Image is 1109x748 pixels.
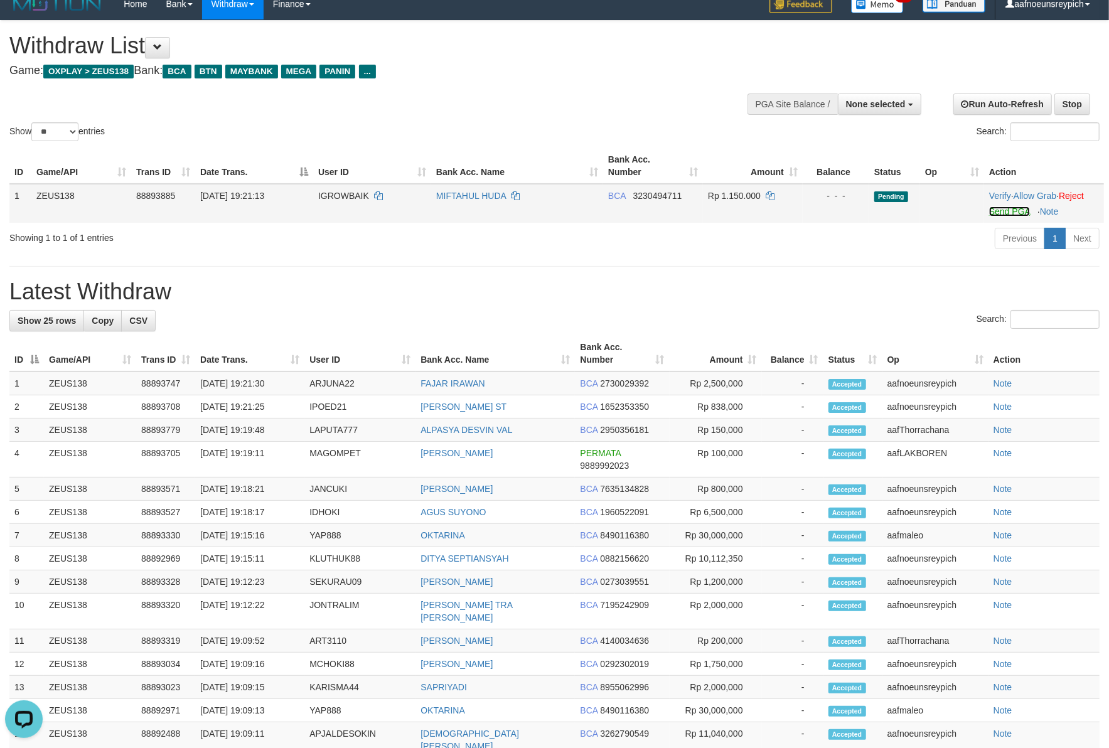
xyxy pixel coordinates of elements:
[670,594,762,629] td: Rp 2,000,000
[83,310,122,331] a: Copy
[762,478,823,501] td: -
[762,653,823,676] td: -
[5,5,43,43] button: Open LiveChat chat widget
[163,65,191,78] span: BCA
[762,371,823,395] td: -
[882,676,988,699] td: aafnoeunsreypich
[136,395,195,419] td: 88893708
[994,378,1012,388] a: Note
[44,478,136,501] td: ZEUS138
[882,570,988,594] td: aafnoeunsreypich
[803,148,869,184] th: Balance
[828,683,866,693] span: Accepted
[44,395,136,419] td: ZEUS138
[670,419,762,442] td: Rp 150,000
[1054,93,1090,115] a: Stop
[415,336,575,371] th: Bank Acc. Name: activate to sort column ascending
[882,699,988,722] td: aafmaleo
[994,402,1012,412] a: Note
[670,547,762,570] td: Rp 10,112,350
[195,629,304,653] td: [DATE] 19:09:52
[304,336,415,371] th: User ID: activate to sort column ascending
[195,336,304,371] th: Date Trans.: activate to sort column ascending
[828,554,866,565] span: Accepted
[828,636,866,647] span: Accepted
[994,705,1012,715] a: Note
[1044,228,1066,249] a: 1
[421,402,506,412] a: [PERSON_NAME] ST
[670,336,762,371] th: Amount: activate to sort column ascending
[828,379,866,390] span: Accepted
[869,148,920,184] th: Status
[762,524,823,547] td: -
[882,419,988,442] td: aafThorrachana
[421,507,486,517] a: AGUS SUYONO
[136,676,195,699] td: 88893023
[9,122,105,141] label: Show entries
[43,65,134,78] span: OXPLAY > ZEUS138
[600,378,649,388] span: Copy 2730029392 to clipboard
[580,507,597,517] span: BCA
[9,501,44,524] td: 6
[136,191,175,201] span: 88893885
[9,594,44,629] td: 10
[874,191,908,202] span: Pending
[225,65,278,78] span: MAYBANK
[580,425,597,435] span: BCA
[1014,191,1059,201] span: ·
[195,653,304,676] td: [DATE] 19:09:16
[994,484,1012,494] a: Note
[580,636,597,646] span: BCA
[633,191,682,201] span: Copy 3230494711 to clipboard
[823,336,882,371] th: Status: activate to sort column ascending
[131,148,195,184] th: Trans ID: activate to sort column ascending
[994,553,1012,564] a: Note
[600,729,649,739] span: Copy 3262790549 to clipboard
[136,419,195,442] td: 88893779
[421,425,512,435] a: ALPASYA DESVIN VAL
[828,601,866,611] span: Accepted
[828,508,866,518] span: Accepted
[195,148,313,184] th: Date Trans.: activate to sort column descending
[580,553,597,564] span: BCA
[994,530,1012,540] a: Note
[304,676,415,699] td: KARISMA44
[44,594,136,629] td: ZEUS138
[1065,228,1100,249] a: Next
[44,547,136,570] td: ZEUS138
[9,227,453,244] div: Showing 1 to 1 of 1 entries
[9,336,44,371] th: ID: activate to sort column descending
[608,191,626,201] span: BCA
[92,316,114,326] span: Copy
[136,547,195,570] td: 88892969
[136,699,195,722] td: 88892971
[421,484,493,494] a: [PERSON_NAME]
[421,378,485,388] a: FAJAR IRAWAN
[994,577,1012,587] a: Note
[304,699,415,722] td: YAP888
[195,501,304,524] td: [DATE] 19:18:17
[747,93,838,115] div: PGA Site Balance /
[136,629,195,653] td: 88893319
[580,729,597,739] span: BCA
[44,371,136,395] td: ZEUS138
[600,530,649,540] span: Copy 8490116380 to clipboard
[580,682,597,692] span: BCA
[600,705,649,715] span: Copy 8490116380 to clipboard
[703,148,803,184] th: Amount: activate to sort column ascending
[1010,122,1100,141] input: Search:
[9,442,44,478] td: 4
[984,148,1104,184] th: Action
[319,65,355,78] span: PANIN
[136,478,195,501] td: 88893571
[421,577,493,587] a: [PERSON_NAME]
[994,659,1012,669] a: Note
[421,636,493,646] a: [PERSON_NAME]
[580,461,629,471] span: Copy 9889992023 to clipboard
[195,524,304,547] td: [DATE] 19:15:16
[9,419,44,442] td: 3
[136,653,195,676] td: 88893034
[304,501,415,524] td: IDHOKI
[136,524,195,547] td: 88893330
[9,524,44,547] td: 7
